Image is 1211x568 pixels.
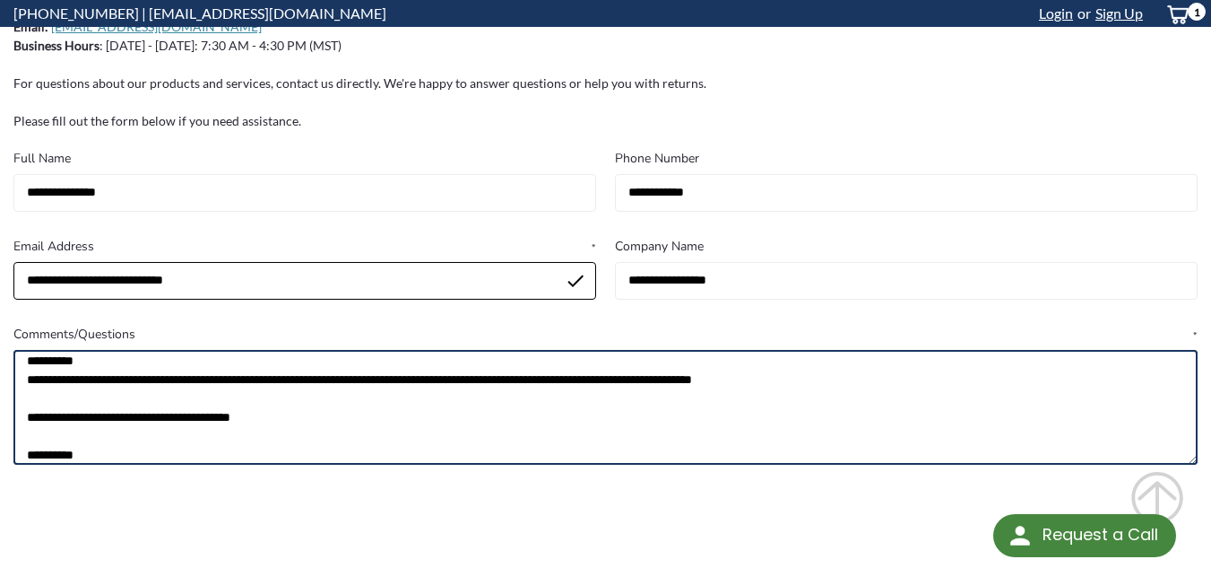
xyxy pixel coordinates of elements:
[13,74,1198,92] p: For questions about our products and services, contact us directly. We're happy to answer questio...
[1006,521,1034,550] img: round button
[13,325,1198,344] label: Comments/Questions
[13,149,596,168] label: Full Name
[13,237,596,256] label: Email Address
[1073,4,1091,22] span: or
[13,490,286,560] iframe: reCAPTCHA
[615,237,1198,256] label: Company Name
[13,38,99,53] strong: Business Hours
[51,19,262,34] a: [EMAIL_ADDRESS][DOMAIN_NAME]
[1042,514,1158,555] div: Request a Call
[13,111,1198,130] p: Please fill out the form below if you need assistance.
[1188,3,1206,21] span: 1
[1130,471,1184,525] svg: submit
[1152,1,1198,27] a: cart-preview-dropdown
[1130,471,1184,525] div: Scroll Back to Top
[993,514,1176,557] div: Request a Call
[13,19,48,34] strong: Email:
[615,149,1198,168] label: Phone Number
